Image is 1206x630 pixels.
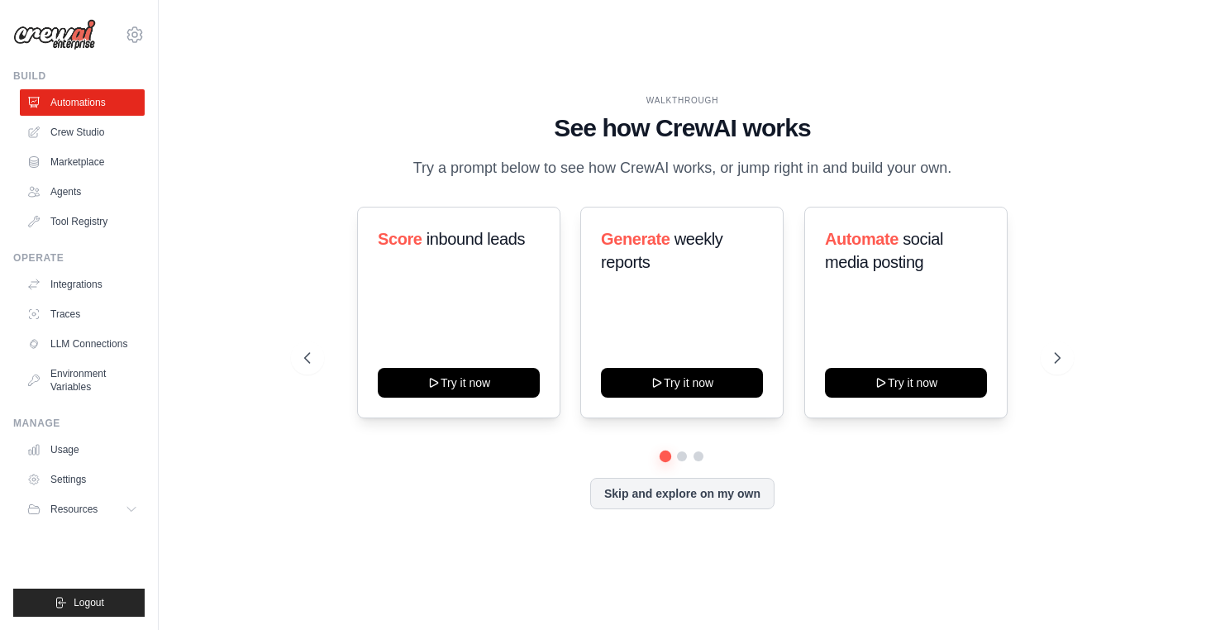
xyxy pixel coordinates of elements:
div: Operate [13,251,145,265]
a: LLM Connections [20,331,145,357]
a: Crew Studio [20,119,145,146]
span: Logout [74,596,104,609]
a: Agents [20,179,145,205]
a: Tool Registry [20,208,145,235]
div: WALKTHROUGH [304,94,1060,107]
button: Resources [20,496,145,523]
span: social media posting [825,230,943,271]
span: inbound leads [427,230,525,248]
div: Manage [13,417,145,430]
a: Usage [20,437,145,463]
p: Try a prompt below to see how CrewAI works, or jump right in and build your own. [404,156,960,180]
span: Score [378,230,422,248]
h1: See how CrewAI works [304,113,1060,143]
button: Skip and explore on my own [590,478,775,509]
a: Automations [20,89,145,116]
a: Traces [20,301,145,327]
button: Try it now [601,368,763,398]
span: Automate [825,230,899,248]
button: Try it now [825,368,987,398]
span: Generate [601,230,670,248]
a: Integrations [20,271,145,298]
button: Logout [13,589,145,617]
a: Environment Variables [20,360,145,400]
button: Try it now [378,368,540,398]
img: Logo [13,19,96,50]
div: Build [13,69,145,83]
a: Marketplace [20,149,145,175]
a: Settings [20,466,145,493]
span: Resources [50,503,98,516]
